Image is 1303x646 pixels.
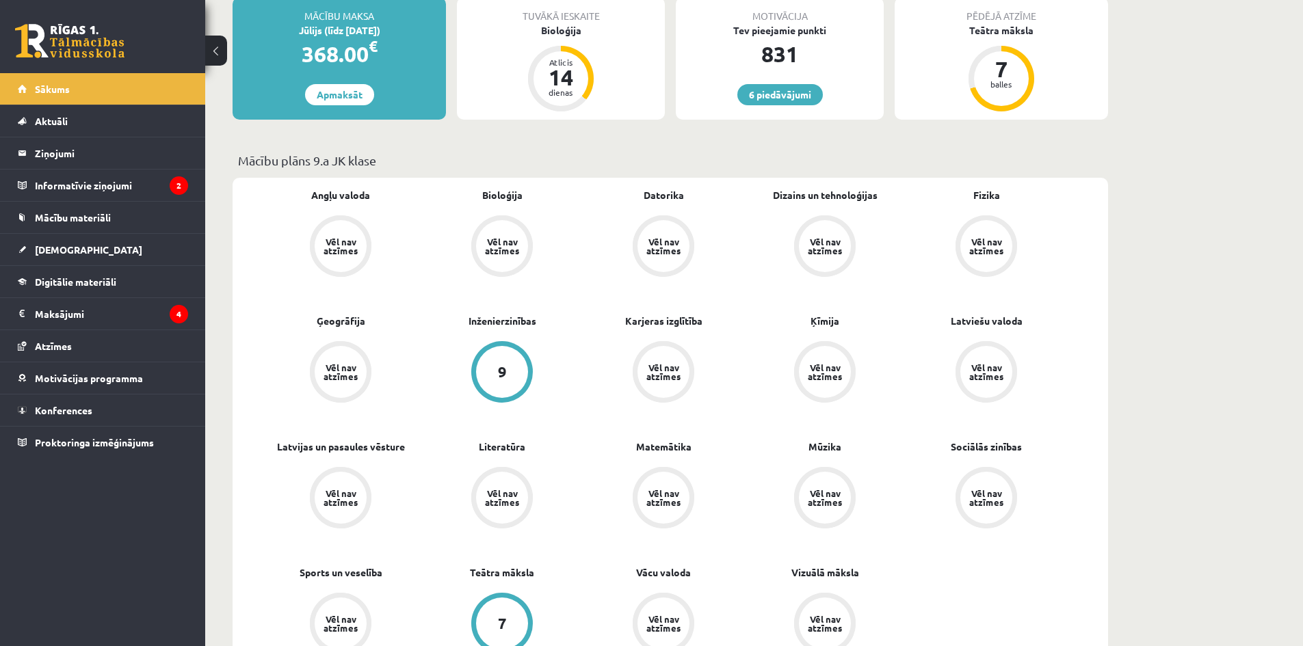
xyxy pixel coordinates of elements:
span: Konferences [35,404,92,416]
a: Vēl nav atzīmes [260,215,421,280]
a: Ziņojumi [18,137,188,169]
a: Mācību materiāli [18,202,188,233]
a: Proktoringa izmēģinājums [18,427,188,458]
a: Rīgas 1. Tālmācības vidusskola [15,24,124,58]
span: € [369,36,378,56]
div: Vēl nav atzīmes [644,615,683,632]
a: Vēl nav atzīmes [744,467,906,531]
span: Sākums [35,83,70,95]
a: Apmaksāt [305,84,374,105]
div: Vēl nav atzīmes [483,237,521,255]
a: Ģeogrāfija [317,314,365,328]
a: Ķīmija [811,314,839,328]
div: Vēl nav atzīmes [967,363,1005,381]
div: 831 [676,38,884,70]
div: Vēl nav atzīmes [967,237,1005,255]
span: Motivācijas programma [35,372,143,384]
a: Vēl nav atzīmes [583,341,744,405]
a: Vēl nav atzīmes [260,341,421,405]
legend: Informatīvie ziņojumi [35,170,188,201]
span: [DEMOGRAPHIC_DATA] [35,243,142,256]
div: Vēl nav atzīmes [806,489,844,507]
span: Atzīmes [35,340,72,352]
a: Vēl nav atzīmes [421,467,583,531]
a: Vēl nav atzīmes [744,341,906,405]
a: Vēl nav atzīmes [583,215,744,280]
div: Vēl nav atzīmes [321,237,360,255]
div: Vēl nav atzīmes [321,363,360,381]
a: Vēl nav atzīmes [744,215,906,280]
span: Digitālie materiāli [35,275,116,288]
div: Vēl nav atzīmes [644,489,683,507]
div: dienas [540,88,581,96]
legend: Maksājumi [35,298,188,329]
span: Aktuāli [35,115,68,127]
a: Sports un veselība [300,565,382,580]
a: Vizuālā māksla [791,565,859,580]
a: Angļu valoda [311,188,370,202]
a: Vēl nav atzīmes [583,467,744,531]
a: Informatīvie ziņojumi2 [18,170,188,201]
a: Vācu valoda [636,565,691,580]
span: Mācību materiāli [35,211,111,224]
a: Fizika [973,188,1000,202]
div: Vēl nav atzīmes [806,237,844,255]
a: Vēl nav atzīmes [421,215,583,280]
div: Vēl nav atzīmes [483,489,521,507]
a: Literatūra [479,440,525,454]
a: [DEMOGRAPHIC_DATA] [18,234,188,265]
div: Atlicis [540,58,581,66]
a: Teātra māksla 7 balles [895,23,1108,113]
a: Bioloģija [482,188,523,202]
a: Digitālie materiāli [18,266,188,297]
a: Sākums [18,73,188,105]
div: Teātra māksla [895,23,1108,38]
div: Jūlijs (līdz [DATE]) [233,23,446,38]
a: Vēl nav atzīmes [260,467,421,531]
a: Latviešu valoda [951,314,1023,328]
a: 9 [421,341,583,405]
a: Karjeras izglītība [625,314,702,328]
div: balles [981,80,1022,88]
a: Dizains un tehnoloģijas [773,188,878,202]
div: Vēl nav atzīmes [806,615,844,632]
a: Vēl nav atzīmes [906,341,1067,405]
a: Konferences [18,394,188,426]
div: Vēl nav atzīmes [321,489,360,507]
div: 7 [498,616,507,631]
div: 7 [981,58,1022,80]
i: 2 [170,176,188,195]
a: Latvijas un pasaules vēsture [277,440,405,454]
span: Proktoringa izmēģinājums [35,436,154,448]
div: 9 [498,364,507,379]
a: Inženierzinības [469,314,536,328]
div: Vēl nav atzīmes [967,489,1005,507]
a: Teātra māksla [470,565,534,580]
a: Sociālās zinības [951,440,1022,454]
div: Vēl nav atzīmes [806,363,844,381]
a: Aktuāli [18,105,188,137]
a: Vēl nav atzīmes [906,215,1067,280]
a: 6 piedāvājumi [737,84,823,105]
a: Mūzika [808,440,841,454]
a: Atzīmes [18,330,188,362]
div: Tev pieejamie punkti [676,23,884,38]
a: Datorika [644,188,684,202]
i: 4 [170,305,188,323]
a: Maksājumi4 [18,298,188,329]
div: Vēl nav atzīmes [644,363,683,381]
div: Vēl nav atzīmes [321,615,360,632]
legend: Ziņojumi [35,137,188,169]
div: 368.00 [233,38,446,70]
p: Mācību plāns 9.a JK klase [238,151,1103,170]
a: Vēl nav atzīmes [906,467,1067,531]
a: Bioloģija Atlicis 14 dienas [457,23,665,113]
div: Vēl nav atzīmes [644,237,683,255]
div: 14 [540,66,581,88]
a: Motivācijas programma [18,362,188,394]
div: Bioloģija [457,23,665,38]
a: Matemātika [636,440,692,454]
